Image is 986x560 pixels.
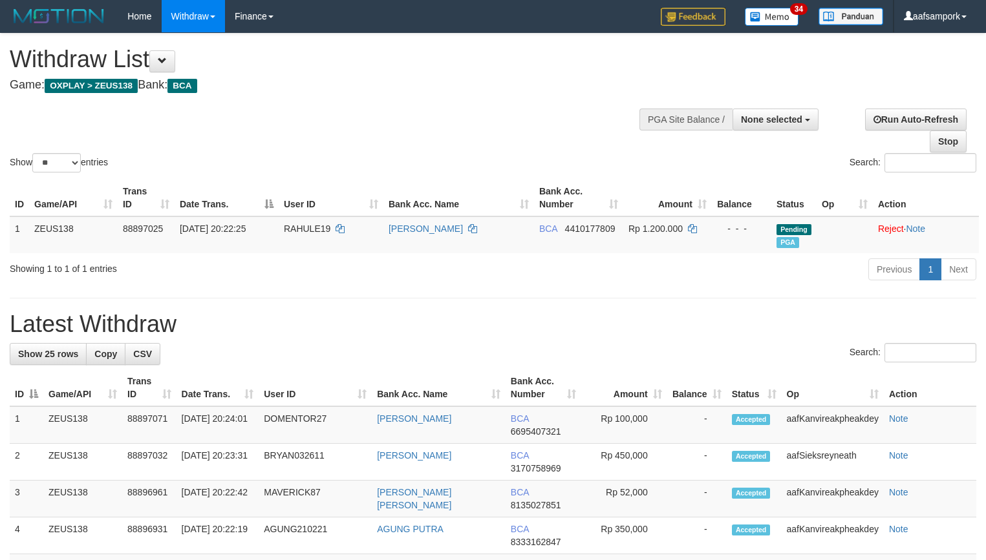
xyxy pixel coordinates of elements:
th: Date Trans.: activate to sort column ascending [177,369,259,406]
td: Rp 52,000 [581,481,667,517]
td: 88897032 [122,444,177,481]
span: CSV [133,349,152,359]
th: Op: activate to sort column ascending [817,180,873,216]
th: Date Trans.: activate to sort column descending [175,180,279,216]
span: Copy [94,349,117,359]
span: BCA [511,413,529,424]
span: Copy 8135027851 to clipboard [511,500,561,510]
th: Status [771,180,817,216]
th: ID [10,180,29,216]
a: Note [889,524,908,534]
a: Note [889,450,908,461]
th: Amount: activate to sort column ascending [581,369,667,406]
td: - [667,406,727,444]
th: Balance: activate to sort column ascending [667,369,727,406]
td: 3 [10,481,43,517]
span: RAHULE19 [284,223,330,234]
td: DOMENTOR27 [259,406,372,444]
a: [PERSON_NAME] [377,413,451,424]
span: Accepted [732,414,771,425]
label: Search: [850,153,976,172]
a: Reject [878,223,904,234]
span: BCA [511,487,529,497]
td: [DATE] 20:22:19 [177,517,259,554]
td: aafSieksreyneath [782,444,884,481]
a: 1 [919,258,941,280]
img: MOTION_logo.png [10,6,108,26]
th: Trans ID: activate to sort column ascending [118,180,175,216]
span: Rp 1.200.000 [628,223,683,234]
a: Previous [868,258,920,280]
td: aafKanvireakpheakdey [782,517,884,554]
div: PGA Site Balance / [639,109,733,130]
span: Copy 3170758969 to clipboard [511,463,561,473]
td: ZEUS138 [43,444,122,481]
button: None selected [733,109,819,130]
a: Note [889,413,908,424]
span: OXPLAY > ZEUS138 [45,79,138,93]
a: Next [941,258,976,280]
td: ZEUS138 [43,481,122,517]
td: [DATE] 20:22:42 [177,481,259,517]
td: ZEUS138 [29,216,118,253]
td: Rp 100,000 [581,406,667,444]
th: Bank Acc. Number: activate to sort column ascending [506,369,581,406]
th: Op: activate to sort column ascending [782,369,884,406]
td: Rp 450,000 [581,444,667,481]
td: ZEUS138 [43,517,122,554]
span: Marked by aafnoeunsreypich [777,237,799,248]
td: 2 [10,444,43,481]
a: Copy [86,343,125,365]
a: AGUNG PUTRA [377,524,444,534]
span: Accepted [732,524,771,535]
div: - - - [717,222,766,235]
span: [DATE] 20:22:25 [180,223,246,234]
a: [PERSON_NAME] [389,223,463,234]
span: 88897025 [123,223,163,234]
td: 4 [10,517,43,554]
th: Action [873,180,979,216]
th: Bank Acc. Name: activate to sort column ascending [383,180,534,216]
h4: Game: Bank: [10,79,645,92]
span: Accepted [732,488,771,499]
th: User ID: activate to sort column ascending [259,369,372,406]
a: Note [889,487,908,497]
span: Copy 6695407321 to clipboard [511,426,561,437]
input: Search: [884,153,976,172]
span: Accepted [732,451,771,462]
td: aafKanvireakpheakdey [782,481,884,517]
td: · [873,216,979,253]
td: BRYAN032611 [259,444,372,481]
th: Balance [712,180,771,216]
span: Copy 8333162847 to clipboard [511,537,561,547]
a: [PERSON_NAME] [377,450,451,461]
select: Showentries [32,153,81,172]
a: Show 25 rows [10,343,87,365]
th: Bank Acc. Number: activate to sort column ascending [534,180,623,216]
img: panduan.png [819,8,883,25]
td: aafKanvireakpheakdey [782,406,884,444]
img: Feedback.jpg [661,8,725,26]
span: BCA [539,223,557,234]
span: BCA [511,450,529,461]
th: Status: activate to sort column ascending [727,369,782,406]
input: Search: [884,343,976,362]
th: Action [884,369,976,406]
span: Show 25 rows [18,349,78,359]
td: 88897071 [122,406,177,444]
label: Show entries [10,153,108,172]
span: BCA [511,524,529,534]
span: None selected [741,114,802,125]
span: Copy 4410177809 to clipboard [565,223,616,234]
td: 1 [10,216,29,253]
span: 34 [790,3,808,15]
th: Bank Acc. Name: activate to sort column ascending [372,369,506,406]
td: AGUNG210221 [259,517,372,554]
a: [PERSON_NAME] [PERSON_NAME] [377,487,451,510]
td: 1 [10,406,43,444]
td: 88896931 [122,517,177,554]
th: Amount: activate to sort column ascending [623,180,712,216]
a: CSV [125,343,160,365]
td: Rp 350,000 [581,517,667,554]
img: Button%20Memo.svg [745,8,799,26]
